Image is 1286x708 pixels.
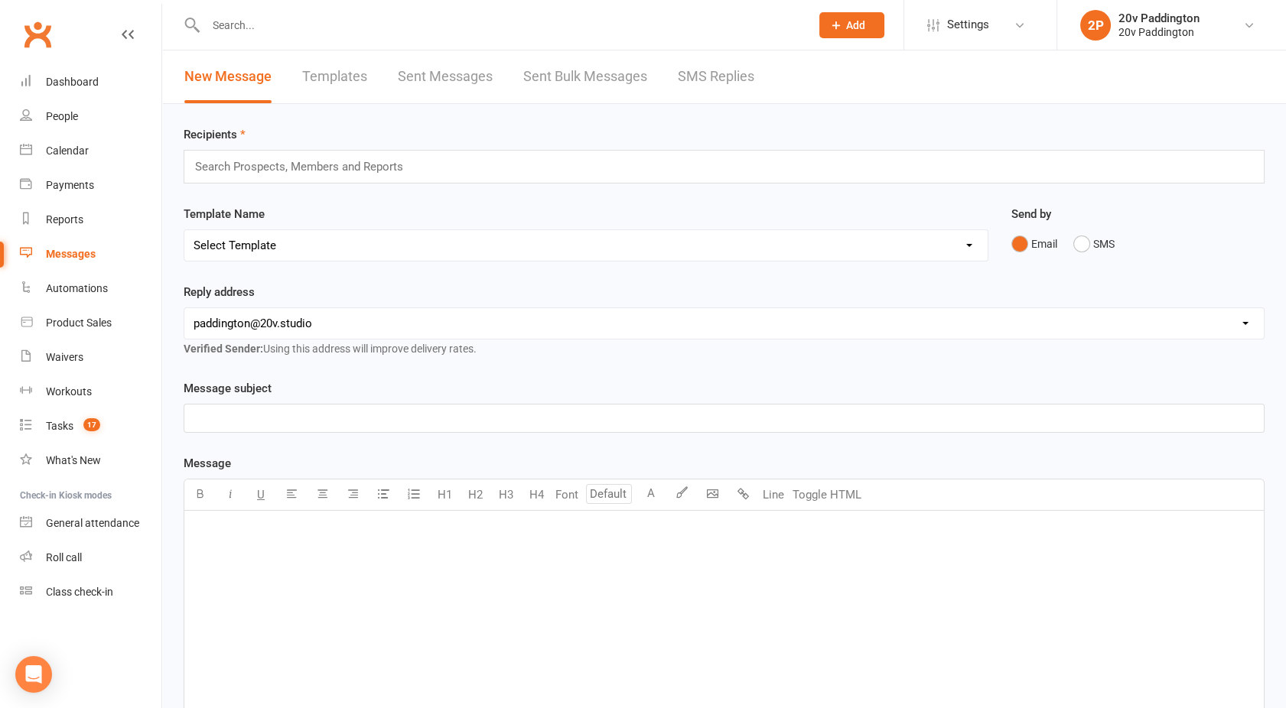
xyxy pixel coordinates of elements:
[789,479,865,510] button: Toggle HTML
[201,15,799,36] input: Search...
[20,575,161,609] a: Class kiosk mode
[523,50,647,103] a: Sent Bulk Messages
[46,586,113,598] div: Class check-in
[194,157,418,177] input: Search Prospects, Members and Reports
[20,203,161,237] a: Reports
[20,541,161,575] a: Roll call
[184,205,265,223] label: Template Name
[46,179,94,191] div: Payments
[20,375,161,409] a: Workouts
[46,517,139,529] div: General attendance
[257,488,265,502] span: U
[20,443,161,478] a: What's New
[20,506,161,541] a: General attendance kiosk mode
[20,306,161,340] a: Product Sales
[1118,25,1200,39] div: 20v Paddington
[398,50,493,103] a: Sent Messages
[1011,205,1051,223] label: Send by
[20,271,161,306] a: Automations
[20,65,161,99] a: Dashboard
[46,282,108,294] div: Automations
[636,479,666,510] button: A
[46,213,83,226] div: Reports
[46,248,96,260] div: Messages
[46,454,101,466] div: What's New
[20,99,161,134] a: People
[83,418,100,431] span: 17
[184,379,272,398] label: Message subject
[184,50,272,103] a: New Message
[947,8,989,42] span: Settings
[46,420,73,432] div: Tasks
[46,76,99,88] div: Dashboard
[20,168,161,203] a: Payments
[846,19,865,31] span: Add
[1080,10,1111,41] div: 2P
[46,551,82,563] div: Roll call
[460,479,490,510] button: H2
[46,317,112,329] div: Product Sales
[184,283,255,301] label: Reply address
[20,237,161,271] a: Messages
[246,479,276,510] button: U
[1011,229,1057,258] button: Email
[678,50,754,103] a: SMS Replies
[429,479,460,510] button: H1
[586,484,632,504] input: Default
[46,145,89,157] div: Calendar
[46,351,83,363] div: Waivers
[20,134,161,168] a: Calendar
[1073,229,1115,258] button: SMS
[184,343,263,355] strong: Verified Sender:
[184,125,246,144] label: Recipients
[552,479,582,510] button: Font
[758,479,789,510] button: Line
[819,12,884,38] button: Add
[302,50,367,103] a: Templates
[490,479,521,510] button: H3
[1118,11,1200,25] div: 20v Paddington
[184,343,477,355] span: Using this address will improve delivery rates.
[521,479,552,510] button: H4
[18,15,57,54] a: Clubworx
[15,656,52,693] div: Open Intercom Messenger
[20,340,161,375] a: Waivers
[184,454,231,473] label: Message
[46,110,78,122] div: People
[46,385,92,398] div: Workouts
[20,409,161,443] a: Tasks 17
